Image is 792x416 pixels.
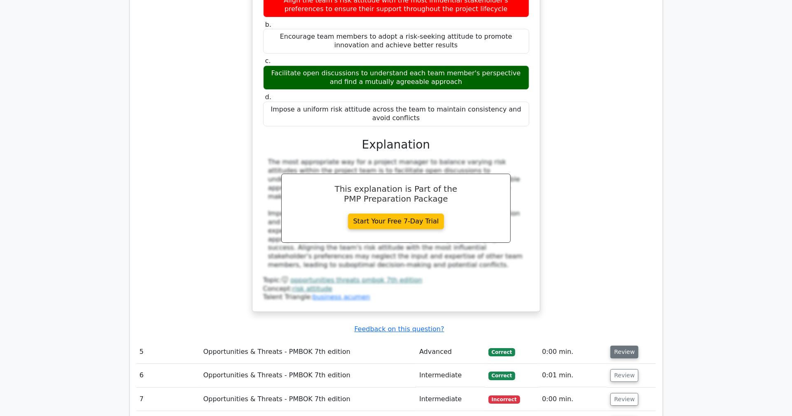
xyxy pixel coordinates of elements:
[263,276,529,285] div: Topic:
[136,364,200,387] td: 6
[263,65,529,90] div: Facilitate open discussions to understand each team member's perspective and find a mutually agre...
[416,340,485,364] td: Advanced
[610,346,638,358] button: Review
[539,364,607,387] td: 0:01 min.
[200,388,416,411] td: Opportunities & Threats - PMBOK 7th edition
[539,340,607,364] td: 0:00 min.
[265,21,271,28] span: b.
[265,57,271,65] span: c.
[488,348,515,356] span: Correct
[136,388,200,411] td: 7
[488,372,515,380] span: Correct
[292,285,332,293] a: risk attitude
[610,393,638,406] button: Review
[263,276,529,302] div: Talent Triangle:
[200,364,416,387] td: Opportunities & Threats - PMBOK 7th edition
[136,340,200,364] td: 5
[539,388,607,411] td: 0:00 min.
[313,293,370,301] a: business acumen
[263,285,529,293] div: Concept:
[610,369,638,382] button: Review
[263,102,529,126] div: Impose a uniform risk attitude across the team to maintain consistency and avoid conflicts
[200,340,416,364] td: Opportunities & Threats - PMBOK 7th edition
[488,395,520,404] span: Incorrect
[416,388,485,411] td: Intermediate
[265,93,271,101] span: d.
[268,138,524,152] h3: Explanation
[354,325,444,333] a: Feedback on this question?
[416,364,485,387] td: Intermediate
[348,214,444,229] a: Start Your Free 7-Day Trial
[263,29,529,53] div: Encourage team members to adopt a risk-seeking attitude to promote innovation and achieve better ...
[268,158,524,269] div: The most appropriate way for a project manager to balance varying risk attitudes within the proje...
[290,276,422,284] a: opportunities threats pmbok 7th edition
